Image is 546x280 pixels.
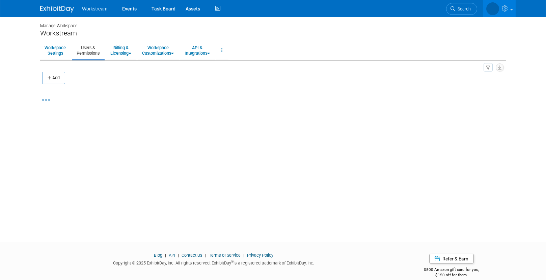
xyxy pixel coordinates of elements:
[397,272,506,278] div: $150 off for them.
[486,2,499,15] img: Tatia Meghdadi
[231,260,234,263] sup: ®
[242,253,246,258] span: |
[247,253,273,258] a: Privacy Policy
[182,253,202,258] a: Contact Us
[397,262,506,278] div: $500 Amazon gift card for you,
[138,42,178,59] a: WorkspaceCustomizations
[169,253,175,258] a: API
[40,258,387,266] div: Copyright © 2025 ExhibitDay, Inc. All rights reserved. ExhibitDay is a registered trademark of Ex...
[209,253,241,258] a: Terms of Service
[446,3,477,15] a: Search
[106,42,136,59] a: Billing &Licensing
[40,42,70,59] a: WorkspaceSettings
[180,42,214,59] a: API &Integrations
[163,253,168,258] span: |
[40,6,74,12] img: ExhibitDay
[42,99,50,101] img: loading...
[82,6,107,11] span: Workstream
[203,253,208,258] span: |
[42,72,65,84] button: Add
[154,253,162,258] a: Blog
[429,254,474,264] a: Refer & Earn
[40,29,506,37] div: Workstream
[176,253,181,258] span: |
[72,42,104,59] a: Users &Permissions
[455,6,471,11] span: Search
[40,17,506,29] div: Manage Workspace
